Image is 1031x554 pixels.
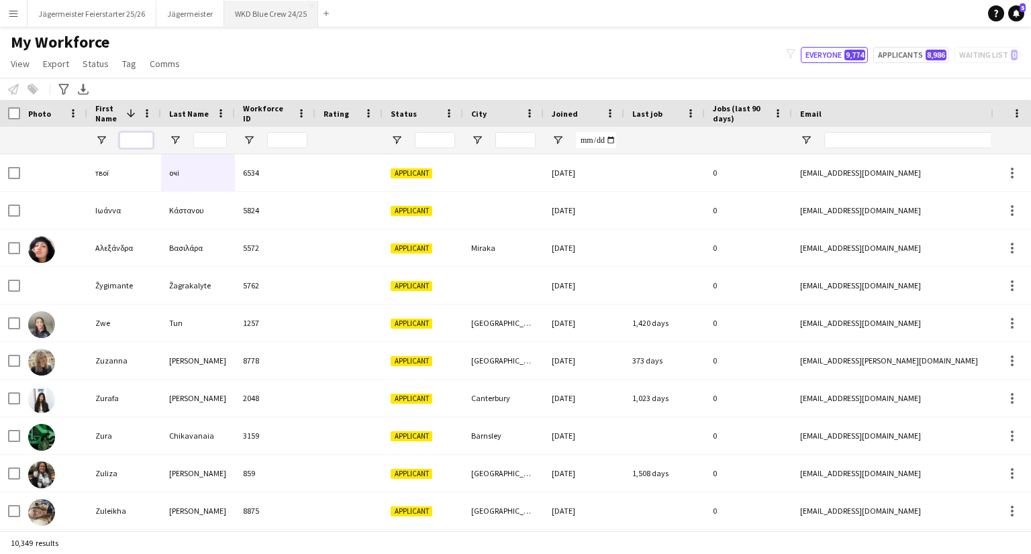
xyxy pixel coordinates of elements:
img: Αλεξάνδρα Βασιλάρα [28,236,55,263]
div: [GEOGRAPHIC_DATA] [463,342,544,379]
img: Zuleikha Robinson [28,499,55,526]
div: 5572 [235,229,315,266]
div: 373 days [624,342,705,379]
div: [PERSON_NAME] [161,342,235,379]
a: Status [77,55,114,72]
button: Open Filter Menu [95,134,107,146]
img: Zuzanna Raistrick [28,349,55,376]
div: очі [161,154,235,191]
div: 0 [705,192,792,229]
span: Last Name [169,109,209,119]
span: Applicant [391,168,432,178]
div: [DATE] [544,455,624,492]
span: Applicant [391,506,432,516]
div: Zuleikha [87,492,161,529]
span: Status [83,58,109,70]
div: 0 [705,154,792,191]
div: Žygimante [87,267,161,304]
span: Applicant [391,431,432,441]
button: Jägermeister [156,1,224,27]
div: [DATE] [544,342,624,379]
div: 8778 [235,342,315,379]
button: Open Filter Menu [169,134,181,146]
input: Workforce ID Filter Input [267,132,307,148]
span: Applicant [391,243,432,254]
span: 8,986 [926,50,946,60]
button: WKD Blue Crew 24/25 [224,1,318,27]
button: Open Filter Menu [391,134,403,146]
div: Αλεξάνδρα [87,229,161,266]
div: 0 [705,492,792,529]
div: Zuzanna [87,342,161,379]
button: Everyone9,774 [801,47,868,63]
div: Žagrakalyte [161,267,235,304]
div: [DATE] [544,417,624,454]
span: Email [800,109,822,119]
div: [PERSON_NAME] [161,455,235,492]
span: Applicant [391,281,432,291]
span: Joined [552,109,578,119]
div: Zuliza [87,455,161,492]
span: Applicant [391,319,432,329]
span: City [471,109,487,119]
div: 0 [705,455,792,492]
div: 5762 [235,267,315,304]
div: [PERSON_NAME] [161,492,235,529]
div: Ιωάννα [87,192,161,229]
div: [DATE] [544,380,624,417]
span: Comms [150,58,180,70]
div: твої [87,154,161,191]
span: Last job [632,109,662,119]
span: My Workforce [11,32,109,52]
div: Canterbury [463,380,544,417]
a: Comms [144,55,185,72]
div: 8875 [235,492,315,529]
a: Export [38,55,75,72]
div: [GEOGRAPHIC_DATA] [463,304,544,341]
span: Rating [324,109,349,119]
div: 1,508 days [624,455,705,492]
input: Joined Filter Input [576,132,616,148]
img: Zurafa Sakel [28,386,55,413]
div: 859 [235,455,315,492]
div: 1257 [235,304,315,341]
div: 0 [705,304,792,341]
span: Jobs (last 90 days) [713,103,768,123]
input: City Filter Input [495,132,536,148]
div: Zwe [87,304,161,341]
div: Zurafa [87,380,161,417]
a: Tag [117,55,142,72]
div: 6534 [235,154,315,191]
div: 2048 [235,380,315,417]
div: [DATE] [544,304,624,341]
button: Open Filter Menu [243,134,255,146]
div: Miraka [463,229,544,266]
app-action-btn: Advanced filters [56,81,72,97]
span: Export [43,58,69,70]
span: Status [391,109,417,119]
div: 0 [705,380,792,417]
span: 9,774 [844,50,865,60]
button: Open Filter Menu [800,134,812,146]
div: Barnsley [463,417,544,454]
img: Zuliza Mckenzie [28,461,55,488]
span: View [11,58,30,70]
input: Status Filter Input [415,132,455,148]
div: Βασιλάρα [161,229,235,266]
div: 1,420 days [624,304,705,341]
div: 0 [705,229,792,266]
span: 5 [1020,3,1026,12]
div: [DATE] [544,192,624,229]
span: Workforce ID [243,103,291,123]
div: [GEOGRAPHIC_DATA] [463,492,544,529]
div: [DATE] [544,492,624,529]
span: Applicant [391,356,432,366]
span: Applicant [391,394,432,404]
img: Zwe Tun [28,311,55,338]
div: Chikavanaia [161,417,235,454]
app-action-btn: Export XLSX [75,81,91,97]
input: Last Name Filter Input [193,132,227,148]
div: 0 [705,417,792,454]
span: Photo [28,109,51,119]
div: [PERSON_NAME] [161,380,235,417]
